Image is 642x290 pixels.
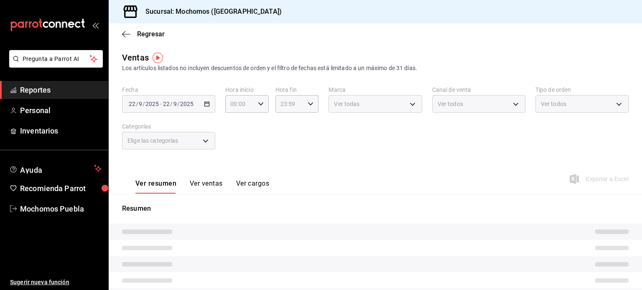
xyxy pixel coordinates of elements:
span: Mochomos Puebla [20,203,102,214]
input: -- [128,101,136,107]
span: Pregunta a Parrot AI [23,55,90,63]
span: / [143,101,145,107]
span: Personal [20,105,102,116]
span: / [177,101,180,107]
label: Marca [329,87,422,93]
p: Resumen [122,204,629,214]
input: -- [163,101,170,107]
input: -- [173,101,177,107]
span: Ayuda [20,164,91,174]
span: Inventarios [20,125,102,136]
label: Hora fin [275,87,319,93]
label: Hora inicio [225,87,269,93]
div: Los artículos listados no incluyen descuentos de orden y el filtro de fechas está limitado a un m... [122,64,629,73]
button: Pregunta a Parrot AI [9,50,103,68]
span: / [136,101,138,107]
span: Ver todos [541,100,566,108]
label: Categorías [122,124,215,129]
label: Tipo de orden [535,87,629,93]
span: Regresar [137,30,165,38]
div: navigation tabs [135,179,269,194]
h3: Sucursal: Mochomos ([GEOGRAPHIC_DATA]) [139,7,282,17]
input: -- [138,101,143,107]
button: open_drawer_menu [92,22,99,28]
span: Ver todos [438,100,463,108]
label: Canal de venta [432,87,525,93]
span: Elige las categorías [127,136,178,145]
img: Tooltip marker [153,53,163,63]
input: ---- [145,101,159,107]
span: - [160,101,162,107]
span: Sugerir nueva función [10,278,102,287]
span: Ver todas [334,100,359,108]
button: Ver resumen [135,179,176,194]
button: Regresar [122,30,165,38]
span: Recomienda Parrot [20,183,102,194]
input: ---- [180,101,194,107]
div: Ventas [122,51,149,64]
button: Ver ventas [190,179,223,194]
span: Reportes [20,84,102,96]
span: / [170,101,173,107]
button: Ver cargos [236,179,270,194]
label: Fecha [122,87,215,93]
a: Pregunta a Parrot AI [6,61,103,69]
